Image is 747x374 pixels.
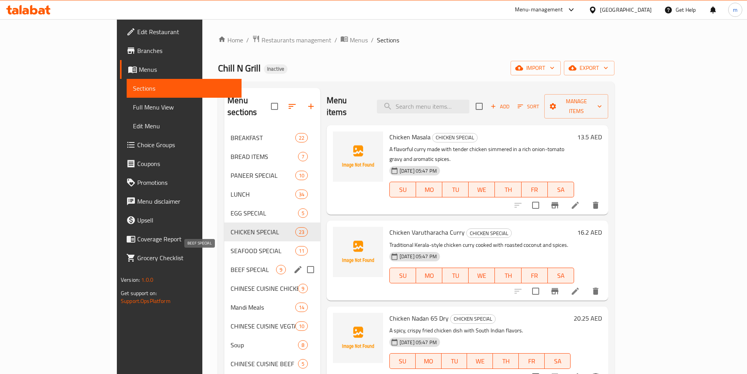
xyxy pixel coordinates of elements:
span: Sort items [513,100,544,113]
a: Edit menu item [571,286,580,296]
div: CHINESE CUISINE VEGTABLE10 [224,317,320,336]
button: FR [522,268,548,283]
div: items [276,265,286,274]
a: Promotions [120,173,242,192]
div: items [295,303,308,312]
span: SU [393,270,413,281]
span: Manage items [551,97,602,116]
button: SU [389,353,416,369]
span: Chicken Masala [389,131,431,143]
a: Full Menu View [127,98,242,117]
div: BREAD ITEMS [231,152,298,161]
span: SEAFOOD SPECIAL [231,246,295,255]
span: Select to update [527,283,544,299]
h6: 13.5 AED [577,131,602,142]
span: [DATE] 05:47 PM [396,167,440,175]
a: Restaurants management [252,35,331,45]
span: TH [498,270,518,281]
button: MO [416,182,442,197]
span: SU [393,184,413,195]
div: Mandi Meals [231,303,295,312]
div: CHINESE CUISINE CHICKEN9 [224,279,320,298]
span: 5 [298,360,307,368]
div: PANEER SPECIAL [231,171,295,180]
span: export [570,63,608,73]
button: edit [292,264,304,275]
button: SU [389,182,416,197]
a: Support.OpsPlatform [121,296,171,306]
span: 9 [298,285,307,292]
div: CHICKEN SPECIAL [466,228,512,238]
div: CHINESE CUISINE BEEF [231,359,298,369]
span: Soup [231,340,298,350]
span: [DATE] 05:47 PM [396,253,440,260]
input: search [377,100,469,113]
span: Select to update [527,197,544,213]
span: TH [498,184,518,195]
div: CHICKEN SPECIAL [450,314,496,324]
span: 5 [298,210,307,217]
div: BREAKFAST22 [224,128,320,147]
span: FR [522,356,542,367]
div: items [298,340,308,350]
span: 1.0.0 [141,275,153,285]
h2: Menu sections [227,95,271,118]
span: 23 [296,228,307,236]
button: Manage items [544,94,608,119]
a: Edit menu item [571,201,580,210]
span: [DATE] 05:47 PM [396,339,440,346]
div: LUNCH34 [224,185,320,204]
span: 10 [296,172,307,179]
span: Select all sections [266,98,283,115]
h2: Menu items [327,95,368,118]
span: Choice Groups [137,140,235,150]
span: MO [419,356,438,367]
div: BEEF SPECIAL9edit [224,260,320,279]
div: [GEOGRAPHIC_DATA] [600,5,652,14]
a: Coupons [120,154,242,173]
div: CHINESE CUISINE BEEF5 [224,354,320,373]
button: WE [467,353,493,369]
span: 7 [298,153,307,161]
a: Coverage Report [120,230,242,248]
span: Edit Restaurant [137,27,235,36]
span: Add item [487,100,513,113]
span: CHICKEN SPECIAL [433,133,477,142]
span: Grocery Checklist [137,253,235,263]
button: SU [389,268,416,283]
button: SA [545,353,571,369]
span: Chicken Nadan 65 Dry [389,312,449,324]
span: CHICKEN SPECIAL [467,229,511,238]
img: Chicken Nadan 65 Dry [333,313,383,363]
div: Soup8 [224,336,320,354]
a: Edit Restaurant [120,22,242,41]
span: BEEF SPECIAL [231,265,276,274]
div: items [295,227,308,237]
li: / [371,35,374,45]
div: items [295,321,308,331]
span: SA [548,356,567,367]
button: import [511,61,561,75]
span: Select section [471,98,487,115]
span: Sort sections [283,97,302,116]
a: Menu disclaimer [120,192,242,211]
button: MO [416,268,442,283]
button: FR [522,182,548,197]
span: TU [445,356,464,367]
a: Choice Groups [120,135,242,154]
span: WE [470,356,490,367]
span: Get support on: [121,288,157,298]
button: TU [442,268,469,283]
div: items [298,359,308,369]
span: LUNCH [231,190,295,199]
span: WE [472,270,492,281]
span: EGG SPECIAL [231,208,298,218]
button: Sort [516,100,541,113]
span: BREAKFAST [231,133,295,142]
button: FR [519,353,545,369]
span: 11 [296,247,307,255]
img: Chicken Masala [333,131,383,182]
span: Menus [350,35,368,45]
